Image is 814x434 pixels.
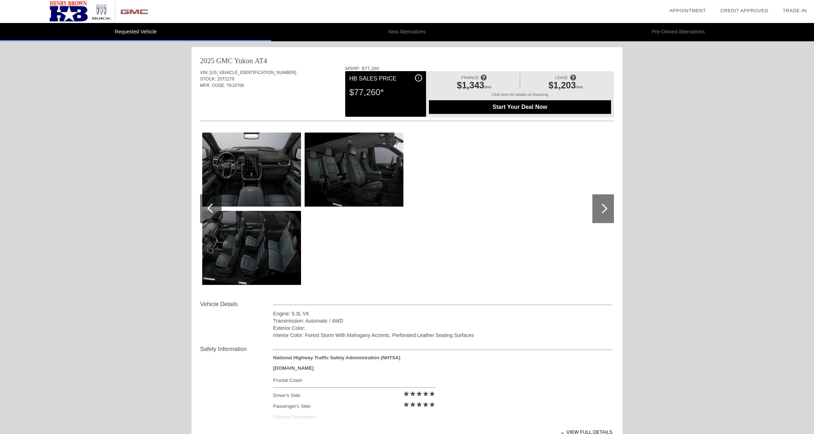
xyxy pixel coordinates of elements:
[543,23,814,41] li: Pre-Owned Alternatives
[273,390,435,401] div: Driver's Side:
[273,401,435,412] div: Passenger's Side:
[273,332,612,339] div: Interior Color: Forest Storm With Mahogany Accents, Perforated Leather Seating Surfaces
[429,391,435,397] i: star
[273,310,612,317] div: Engine: 5.3L V8
[429,92,611,100] div: Click here for details on financing
[210,70,296,75] span: [US_VEHICLE_IDENTIFICATION_NUMBER]
[200,83,226,88] span: MFR. CODE:
[524,80,607,92] div: /mo
[345,66,614,71] div: MSRP: $77,260
[200,345,273,354] div: Safety Information
[422,401,429,408] i: star
[418,75,419,80] span: i
[271,23,542,41] li: New Alternatives
[410,401,416,408] i: star
[783,8,807,13] a: Trade-In
[200,77,216,82] span: STOCK:
[349,74,422,83] div: HB Sales Price
[273,317,612,324] div: Transmission: Automatic / 4WD
[202,133,301,207] img: 6.jpg
[422,391,429,397] i: star
[555,75,568,80] span: LEASE
[429,401,435,408] i: star
[669,8,706,13] a: Appointment
[200,300,273,309] div: Vehicle Details
[410,391,416,397] i: star
[200,70,208,75] span: VIN:
[403,401,410,408] i: star
[416,401,422,408] i: star
[438,104,602,110] span: Start Your Deal Now
[273,324,612,332] div: Exterior Color:
[273,355,400,360] strong: National Highway Traffic Safety Administration (NHTSA)
[273,376,435,385] div: Frontal Crash
[200,56,253,66] div: 2025 GMC Yukon
[255,56,267,66] div: AT4
[457,80,484,90] span: $1,343
[461,75,478,80] span: FINANCE
[720,8,768,13] a: Credit Approved
[202,211,301,285] img: 7.jpg
[227,83,244,88] span: TK10706
[549,80,576,90] span: $1,203
[433,80,516,92] div: /mo
[217,77,234,82] span: 25T2279
[403,391,410,397] i: star
[273,365,314,371] a: [DOMAIN_NAME]
[349,83,422,102] div: $77,260*
[305,133,403,207] img: 8.jpg
[416,391,422,397] i: star
[200,100,614,111] div: Quoted on [DATE] 1:11:11 PM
